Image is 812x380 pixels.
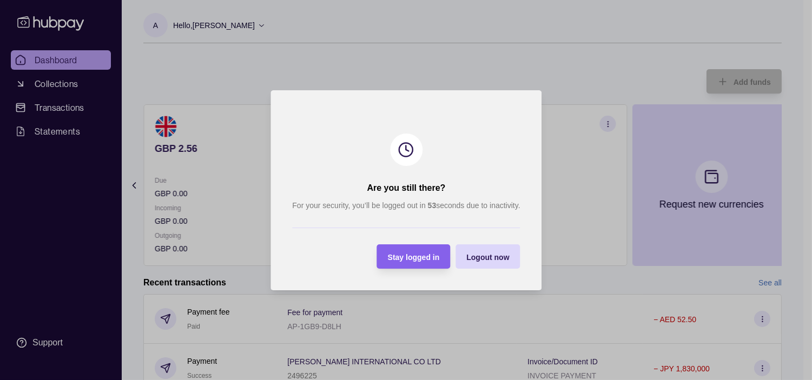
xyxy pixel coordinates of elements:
[427,201,436,210] strong: 53
[387,252,439,261] span: Stay logged in
[292,199,520,211] p: For your security, you’ll be logged out in seconds due to inactivity.
[377,244,450,269] button: Stay logged in
[455,244,520,269] button: Logout now
[466,252,509,261] span: Logout now
[367,182,445,194] h2: Are you still there?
